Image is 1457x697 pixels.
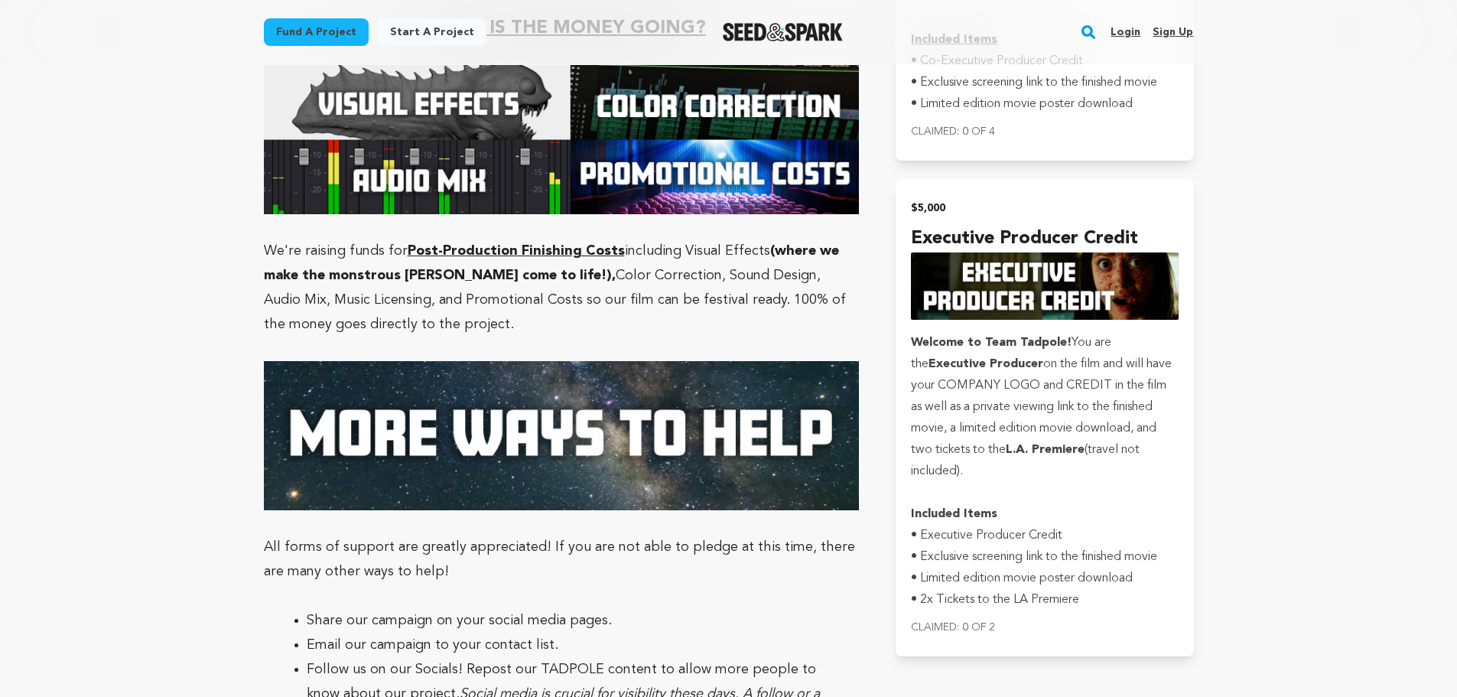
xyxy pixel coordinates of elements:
[264,535,860,584] p: All forms of support are greatly appreciated! If you are not able to pledge at this time, there a...
[264,239,860,337] p: We're raising funds for including Visual Effects Color Correction, Sound Design, Audio Mix, Music...
[911,121,1178,142] p: Claimed: 0 of 4
[911,568,1178,589] p: • Limited edition movie poster download
[264,244,839,282] strong: (where we make the monstrous [PERSON_NAME] come to life!),
[307,608,841,633] li: Share our campaign on your social media pages.
[264,361,860,510] img: 1757282524-more%20ways%20to%20help.jpg
[911,546,1178,568] p: • Exclusive screening link to the finished movie
[929,358,1043,370] strong: Executive Producer
[264,65,860,214] img: 1757282399-wishlist_v2.jpg
[1153,20,1193,44] a: Sign up
[911,225,1178,252] h4: Executive Producer Credit
[911,252,1178,319] img: incentive
[1006,444,1085,456] strong: L.A. Premiere
[378,18,486,46] a: Start a project
[911,525,1178,546] p: • Executive Producer Credit
[911,72,1178,93] p: • Exclusive screening link to the finished movie
[408,244,625,258] u: Post-Production Finishing Costs
[911,197,1178,219] h2: $5,000
[911,337,1072,349] strong: Welcome to Team Tadpole!
[1111,20,1140,44] a: Login
[911,508,997,520] strong: Included Items
[911,617,1178,638] p: Claimed: 0 of 2
[264,18,369,46] a: Fund a project
[723,23,843,41] a: Seed&Spark Homepage
[911,93,1178,115] p: • Limited edition movie poster download
[896,179,1193,656] button: $5,000 Executive Producer Credit incentive Welcome to Team Tadpole!You are theExecutive Producero...
[723,23,843,41] img: Seed&Spark Logo Dark Mode
[911,589,1178,611] p: • 2x Tickets to the LA Premiere
[911,332,1178,482] p: You are the on the film and will have your COMPANY LOGO and CREDIT in the film as well as a priva...
[307,633,841,657] li: Email our campaign to your contact list.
